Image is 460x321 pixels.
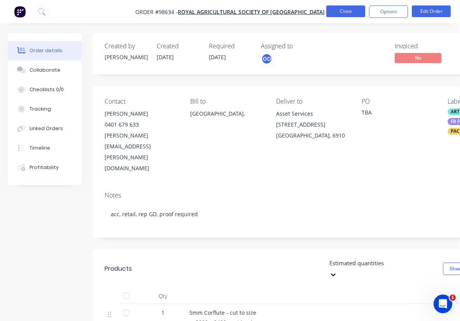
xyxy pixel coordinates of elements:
[30,145,50,152] div: Timeline
[276,108,349,130] div: Asset Services [STREET_ADDRESS]
[8,41,82,60] button: Order details
[157,42,199,50] div: Created
[190,108,263,119] div: [GEOGRAPHIC_DATA],
[362,108,435,119] div: TBA
[8,60,82,80] button: Collaborate
[161,309,164,317] span: 1
[30,47,63,54] div: Order details
[14,6,26,18] img: Factory
[362,98,435,105] div: PO
[190,98,263,105] div: Bill to
[326,5,365,17] button: Close
[395,53,441,63] span: No
[412,5,451,17] button: Edit Order
[178,8,325,16] a: Royal Agricultural Society of [GEOGRAPHIC_DATA]
[209,42,252,50] div: Required
[261,42,339,50] div: Assigned to
[261,53,273,65] button: GD
[30,164,59,171] div: Profitability
[105,264,132,273] div: Products
[105,108,178,119] div: [PERSON_NAME]
[434,295,452,313] iframe: Intercom live chat
[395,42,453,50] div: Invoiced
[30,106,51,113] div: Tracking
[276,108,349,141] div: Asset Services [STREET_ADDRESS][GEOGRAPHIC_DATA], 6910
[450,295,456,301] span: 1
[105,119,178,130] div: 0401 679 633
[105,53,147,61] div: [PERSON_NAME]
[135,8,178,16] span: Order #98634 -
[157,53,174,61] span: [DATE]
[8,99,82,119] button: Tracking
[8,119,82,138] button: Linked Orders
[105,42,147,50] div: Created by
[140,288,186,304] div: Qty
[105,108,178,174] div: [PERSON_NAME]0401 679 633[PERSON_NAME][EMAIL_ADDRESS][PERSON_NAME][DOMAIN_NAME]
[189,309,256,316] span: 5mm Corflute - cut to size
[8,138,82,158] button: Timeline
[276,130,349,141] div: [GEOGRAPHIC_DATA], 6910
[190,108,263,133] div: [GEOGRAPHIC_DATA],
[30,67,60,74] div: Collaborate
[105,130,178,174] div: [PERSON_NAME][EMAIL_ADDRESS][PERSON_NAME][DOMAIN_NAME]
[8,80,82,99] button: Checklists 0/0
[8,158,82,177] button: Profitability
[105,98,178,105] div: Contact
[30,125,63,132] div: Linked Orders
[209,53,226,61] span: [DATE]
[369,5,408,18] button: Options
[276,98,349,105] div: Deliver to
[30,86,64,93] div: Checklists 0/0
